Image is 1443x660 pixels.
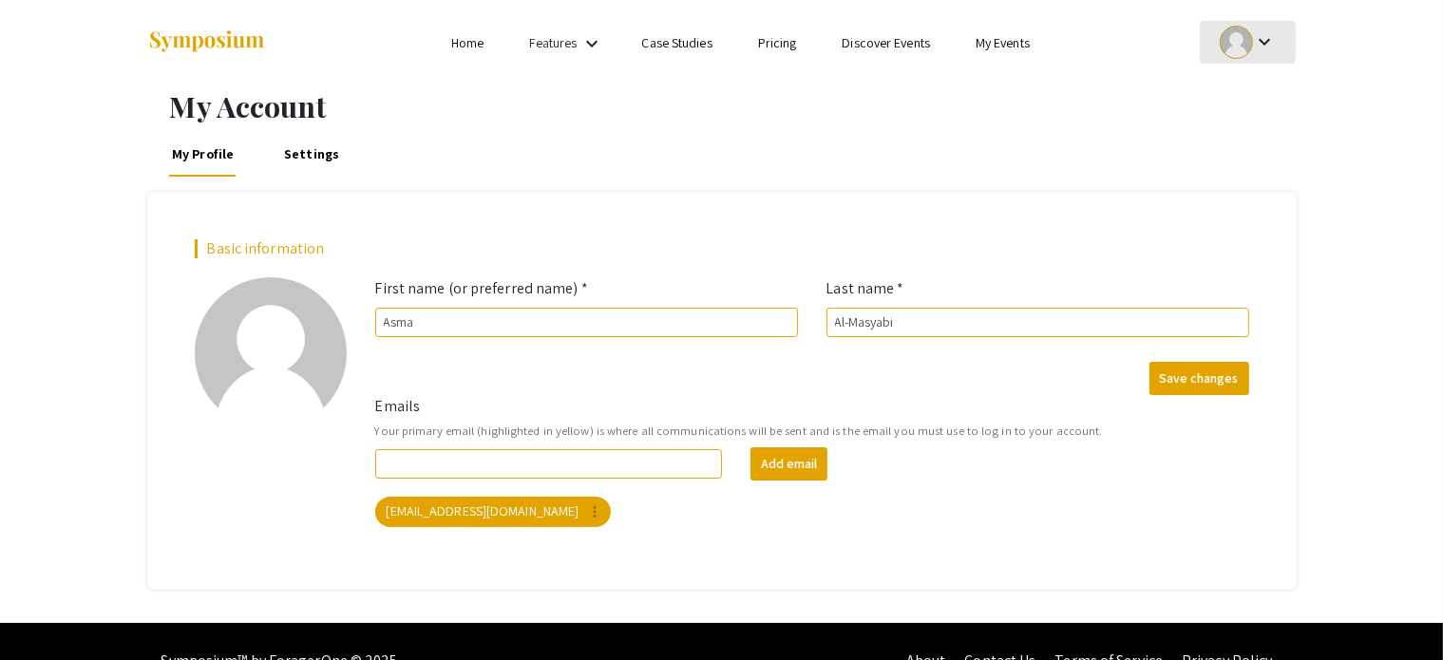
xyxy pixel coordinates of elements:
iframe: Chat [14,575,81,646]
h1: My Account [170,89,1297,123]
a: My Profile [168,131,237,177]
mat-icon: more_vert [586,503,603,520]
a: Settings [280,131,342,177]
app-email-chip: Your primary email [371,493,616,531]
small: Your primary email (highlighted in yellow) is where all communications will be sent and is the em... [375,422,1249,440]
button: Expand account dropdown [1200,21,1296,64]
a: My Events [976,34,1030,51]
label: Last name * [826,277,904,300]
mat-icon: Expand Features list [580,32,603,55]
a: Features [530,34,578,51]
a: Case Studies [642,34,712,51]
label: Emails [375,395,421,418]
h2: Basic information [195,239,1249,257]
img: Symposium by ForagerOne [147,29,266,55]
mat-chip: [EMAIL_ADDRESS][DOMAIN_NAME] [375,497,612,527]
a: Pricing [758,34,797,51]
mat-chip-list: Your emails [375,493,1249,531]
label: First name (or preferred name) * [375,277,588,300]
mat-icon: Expand account dropdown [1253,30,1276,53]
button: Save changes [1149,362,1249,395]
button: Add email [750,447,827,481]
a: Discover Events [842,34,930,51]
a: Home [451,34,484,51]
